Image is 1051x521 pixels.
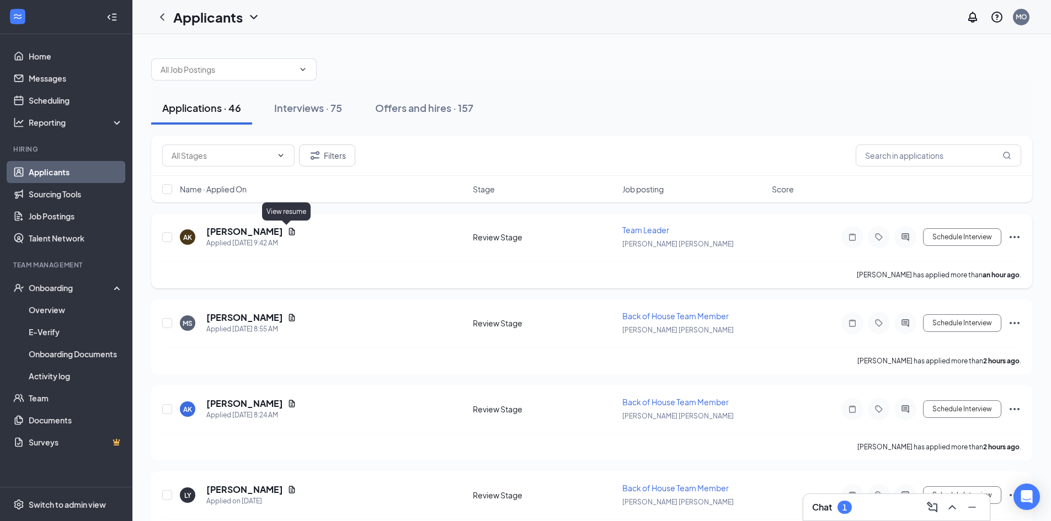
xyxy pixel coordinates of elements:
[262,202,311,221] div: View resume
[13,117,24,128] svg: Analysis
[29,161,123,183] a: Applicants
[184,491,191,500] div: LY
[13,499,24,510] svg: Settings
[924,498,941,516] button: ComposeMessage
[856,144,1021,166] input: Search in applications
[899,319,912,327] svg: ActiveChat
[29,183,123,205] a: Sourcing Tools
[29,282,114,293] div: Onboarding
[622,397,729,407] span: Back of House Team Member
[13,282,24,293] svg: UserCheck
[156,10,169,24] svg: ChevronLeft
[772,184,794,195] span: Score
[473,318,616,329] div: Review Stage
[872,233,885,241] svg: Tag
[29,67,123,89] a: Messages
[923,400,1001,418] button: Schedule Interview
[161,63,294,76] input: All Job Postings
[963,498,981,516] button: Minimize
[622,326,734,334] span: [PERSON_NAME] [PERSON_NAME]
[183,405,192,414] div: AK
[106,12,118,23] svg: Collapse
[872,405,885,413] svg: Tag
[12,11,23,22] svg: WorkstreamLogo
[13,144,121,154] div: Hiring
[287,313,296,322] svg: Document
[298,65,307,74] svg: ChevronDown
[622,483,729,493] span: Back of House Team Member
[473,404,616,415] div: Review Stage
[180,184,247,195] span: Name · Applied On
[983,271,1020,279] b: an hour ago
[899,491,912,499] svg: ActiveChat
[1008,488,1021,502] svg: Ellipses
[29,205,123,227] a: Job Postings
[206,496,296,507] div: Applied on [DATE]
[206,225,283,238] h5: [PERSON_NAME]
[287,399,296,408] svg: Document
[183,319,193,328] div: MS
[857,270,1021,280] p: [PERSON_NAME] has applied more than .
[206,324,296,335] div: Applied [DATE] 8:55 AM
[287,227,296,236] svg: Document
[857,356,1021,366] p: [PERSON_NAME] has applied more than .
[29,321,123,343] a: E-Verify
[966,10,979,24] svg: Notifications
[923,228,1001,246] button: Schedule Interview
[29,227,123,249] a: Talent Network
[29,499,106,510] div: Switch to admin view
[923,314,1001,332] button: Schedule Interview
[983,443,1020,451] b: 2 hours ago
[162,101,241,115] div: Applications · 46
[812,501,832,513] h3: Chat
[183,233,192,242] div: AK
[842,503,847,512] div: 1
[846,405,859,413] svg: Note
[946,501,959,514] svg: ChevronUp
[990,10,1004,24] svg: QuestionInfo
[1008,402,1021,416] svg: Ellipses
[622,311,729,321] span: Back of House Team Member
[29,299,123,321] a: Overview
[622,498,734,506] span: [PERSON_NAME] [PERSON_NAME]
[872,319,885,327] svg: Tag
[29,431,123,453] a: SurveysCrown
[206,484,283,496] h5: [PERSON_NAME]
[622,240,734,248] span: [PERSON_NAME] [PERSON_NAME]
[846,319,859,327] svg: Note
[899,405,912,413] svg: ActiveChat
[899,233,912,241] svg: ActiveChat
[983,357,1020,365] b: 2 hours ago
[857,442,1021,452] p: [PERSON_NAME] has applied more than .
[926,501,939,514] svg: ComposeMessage
[872,491,885,499] svg: Tag
[923,486,1001,504] button: Schedule Interview
[622,412,734,420] span: [PERSON_NAME] [PERSON_NAME]
[206,410,296,421] div: Applied [DATE] 8:24 AM
[473,184,495,195] span: Stage
[276,151,285,160] svg: ChevronDown
[172,149,272,162] input: All Stages
[846,233,859,241] svg: Note
[29,89,123,111] a: Scheduling
[965,501,979,514] svg: Minimize
[622,184,664,195] span: Job posting
[1002,151,1011,160] svg: MagnifyingGlass
[274,101,342,115] div: Interviews · 75
[1013,484,1040,510] div: Open Intercom Messenger
[308,149,322,162] svg: Filter
[1016,12,1027,22] div: MO
[29,365,123,387] a: Activity log
[1008,316,1021,330] svg: Ellipses
[1008,230,1021,244] svg: Ellipses
[943,498,961,516] button: ChevronUp
[206,398,283,410] h5: [PERSON_NAME]
[287,485,296,494] svg: Document
[29,45,123,67] a: Home
[29,387,123,409] a: Team
[29,117,124,128] div: Reporting
[375,101,473,115] div: Offers and hires · 157
[473,490,616,501] div: Review Stage
[473,232,616,243] div: Review Stage
[247,10,260,24] svg: ChevronDown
